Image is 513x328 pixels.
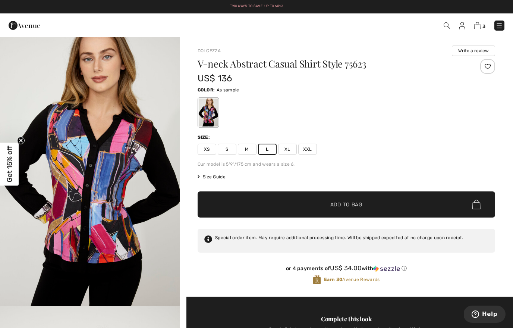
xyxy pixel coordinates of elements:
[452,46,495,56] button: Write a review
[218,144,236,155] span: S
[324,276,380,283] span: Avenue Rewards
[278,144,297,155] span: XL
[313,275,321,285] img: Avenue Rewards
[495,22,503,29] img: Menu
[482,24,485,29] span: 3
[198,265,495,275] div: or 4 payments ofUS$ 34.00withSezzle Click to learn more about Sezzle
[238,144,256,155] span: M
[198,144,216,155] span: XS
[472,200,481,209] img: Bag.svg
[198,59,446,69] h1: V-neck Abstract Casual Shirt Style 75623
[474,21,485,30] a: 3
[464,306,506,324] iframe: Opens a widget where you can find more information
[330,264,362,272] span: US$ 34.00
[198,191,495,218] button: Add to Bag
[198,174,226,180] span: Size Guide
[198,265,495,272] div: or 4 payments of with
[198,73,232,84] span: US$ 136
[5,146,14,182] span: Get 15% off
[459,22,465,29] img: My Info
[198,87,215,93] span: Color:
[17,137,25,144] button: Close teaser
[298,144,317,155] span: XXL
[373,265,400,272] img: Sezzle
[198,161,495,168] div: Our model is 5'9"/175 cm and wears a size 6.
[198,134,212,141] div: Size:
[444,22,450,29] img: Search
[9,18,40,33] img: 1ère Avenue
[215,235,463,240] div: Special order item. May require additional processing time. Will be shipped expedited at no charg...
[198,99,218,126] div: As sample
[217,87,239,93] span: As sample
[230,4,283,8] a: Two ways to save. Up to 60%!
[330,201,362,209] span: Add to Bag
[198,315,495,324] div: Complete this look
[198,48,221,53] a: Dolcezza
[9,21,40,28] a: 1ère Avenue
[324,277,342,282] strong: Earn 30
[474,22,481,29] img: Shopping Bag
[258,144,277,155] span: L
